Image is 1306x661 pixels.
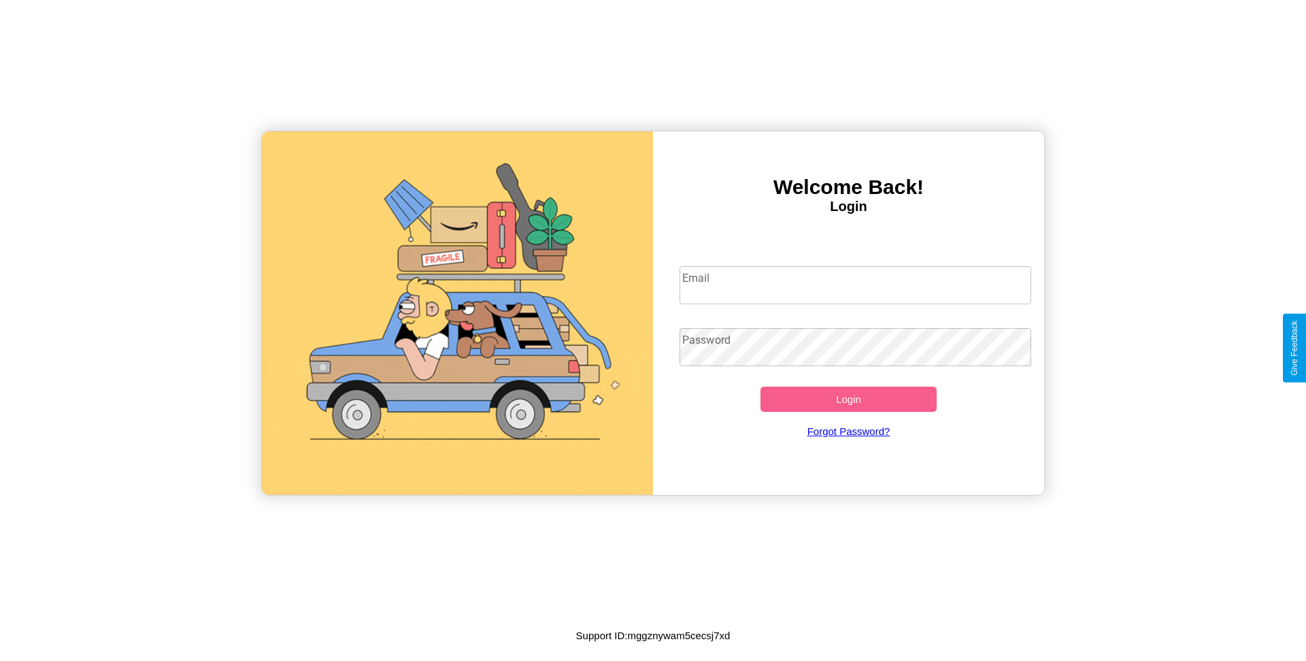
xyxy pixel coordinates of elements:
p: Support ID: mggznywam5cecsj7xd [576,626,731,645]
h3: Welcome Back! [653,176,1044,199]
h4: Login [653,199,1044,214]
button: Login [760,387,937,412]
a: Forgot Password? [673,412,1025,451]
img: gif [262,131,653,495]
div: Give Feedback [1290,321,1299,376]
